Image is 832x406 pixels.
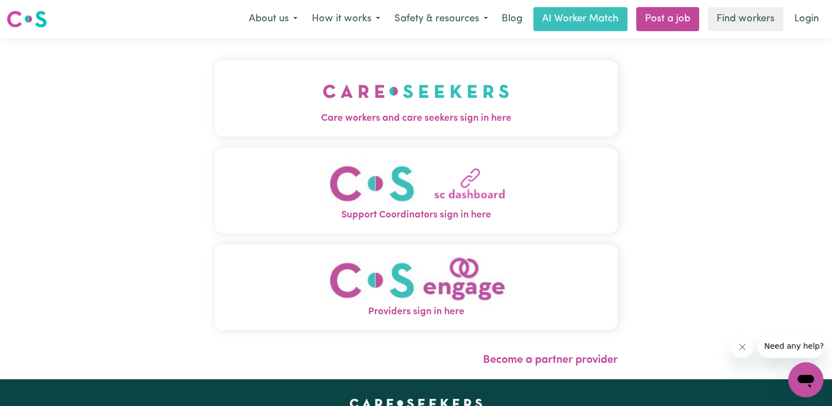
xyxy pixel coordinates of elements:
iframe: Message from company [758,334,823,358]
button: About us [242,8,305,31]
button: How it works [305,8,387,31]
iframe: Button to launch messaging window [788,362,823,397]
span: Support Coordinators sign in here [214,208,618,222]
button: Providers sign in here [214,244,618,330]
a: Find workers [708,7,783,31]
a: Login [788,7,825,31]
button: Support Coordinators sign in here [214,148,618,233]
a: Become a partner provider [483,355,618,366]
button: Safety & resources [387,8,495,31]
img: Careseekers logo [7,9,47,29]
iframe: Close message [731,336,753,358]
a: Post a job [636,7,699,31]
a: AI Worker Match [533,7,627,31]
span: Care workers and care seekers sign in here [214,111,618,126]
a: Blog [495,7,529,31]
span: Need any help? [7,8,66,16]
span: Providers sign in here [214,305,618,319]
a: Careseekers logo [7,7,47,32]
button: Care workers and care seekers sign in here [214,60,618,137]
